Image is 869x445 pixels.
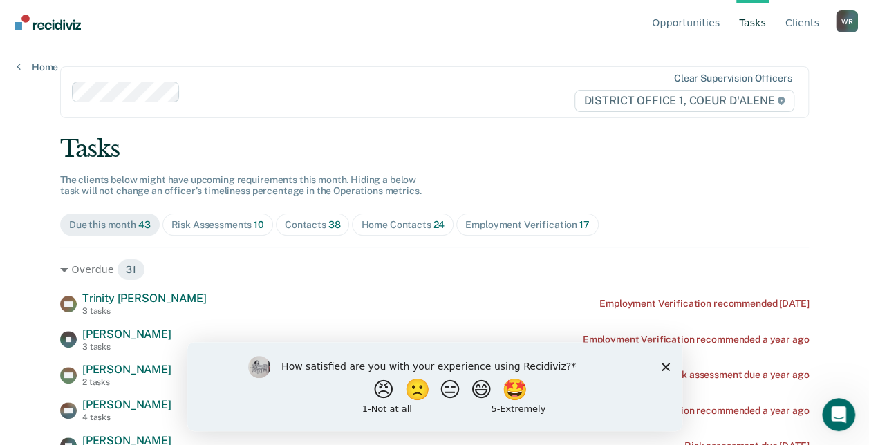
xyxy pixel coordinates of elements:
[60,135,809,163] div: Tasks
[254,219,264,230] span: 10
[17,61,58,73] a: Home
[667,369,809,381] div: Risk assessment due a year ago
[82,342,171,352] div: 3 tasks
[82,306,207,316] div: 3 tasks
[82,363,171,376] span: [PERSON_NAME]
[574,90,794,112] span: DISTRICT OFFICE 1, COEUR D'ALENE
[82,328,171,341] span: [PERSON_NAME]
[82,413,171,422] div: 4 tasks
[599,298,809,310] div: Employment Verification recommended [DATE]
[674,73,792,84] div: Clear supervision officers
[328,219,341,230] span: 38
[60,258,809,281] div: Overdue 31
[82,292,207,305] span: Trinity [PERSON_NAME]
[433,219,445,230] span: 24
[822,398,855,431] iframe: Intercom live chat
[82,377,171,387] div: 2 tasks
[836,10,858,32] div: W R
[69,219,151,231] div: Due this month
[579,219,590,230] span: 17
[82,398,171,411] span: [PERSON_NAME]
[361,219,445,231] div: Home Contacts
[15,15,81,30] img: Recidiviz
[187,342,682,431] iframe: Survey by Kim from Recidiviz
[465,219,589,231] div: Employment Verification
[836,10,858,32] button: Profile dropdown button
[583,334,810,345] div: Employment Verification recommended a year ago
[583,405,810,417] div: Employment Verification recommended a year ago
[171,219,264,231] div: Risk Assessments
[117,258,145,281] span: 31
[285,219,341,231] div: Contacts
[60,174,422,197] span: The clients below might have upcoming requirements this month. Hiding a below task will not chang...
[138,219,151,230] span: 43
